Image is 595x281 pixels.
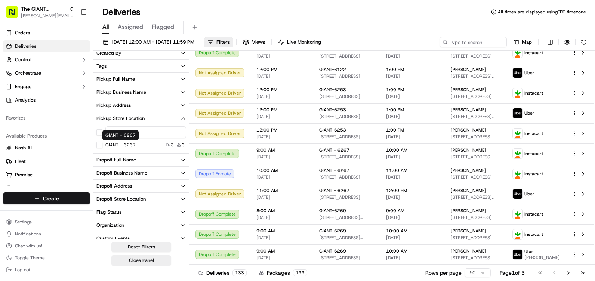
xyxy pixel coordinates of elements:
[15,158,26,165] span: Fleet
[386,235,439,241] span: [DATE]
[93,206,189,219] button: Flag Status
[21,13,74,19] span: [PERSON_NAME][EMAIL_ADDRESS][DOMAIN_NAME]
[386,127,439,133] span: 1:00 PM
[15,145,32,151] span: Nash AI
[256,87,307,93] span: 12:00 PM
[451,194,500,200] span: [STREET_ADDRESS][PERSON_NAME]
[275,37,324,47] button: Live Monitoring
[513,189,522,199] img: profile_uber_ahold_partner.png
[15,185,51,192] span: Product Catalog
[15,243,42,249] span: Chat with us!
[71,108,120,116] span: API Documentation
[256,147,307,153] span: 9:00 AM
[579,37,589,47] button: Refresh
[513,229,522,239] img: profile_instacart_ahold_partner.png
[96,235,130,242] div: Custom Events
[386,188,439,194] span: 12:00 PM
[319,194,374,200] span: [STREET_ADDRESS]
[19,48,135,56] input: Got a question? Start typing here...
[3,81,90,93] button: Engage
[256,188,307,194] span: 11:00 AM
[440,37,507,47] input: Type to search
[118,22,143,31] span: Assigned
[93,180,189,192] button: Dropoff Address
[96,63,107,70] div: Tags
[112,39,194,46] span: [DATE] 12:00 AM - [DATE] 11:59 PM
[425,269,462,277] p: Rows per page
[513,129,522,138] img: profile_instacart_ahold_partner.png
[3,169,90,181] button: Promise
[3,54,90,66] button: Control
[7,7,22,22] img: Nash
[259,269,307,277] div: Packages
[451,167,486,173] span: [PERSON_NAME]
[256,93,307,99] span: [DATE]
[3,155,90,167] button: Fleet
[3,241,90,251] button: Chat with us!
[513,68,522,78] img: profile_uber_ahold_partner.png
[513,169,522,179] img: profile_instacart_ahold_partner.png
[386,248,439,254] span: 10:00 AM
[93,219,189,232] button: Organization
[3,27,90,39] a: Orders
[256,73,307,79] span: [DATE]
[256,134,307,140] span: [DATE]
[524,191,534,197] span: Uber
[451,174,500,180] span: [STREET_ADDRESS]
[524,171,543,177] span: Instacart
[3,229,90,239] button: Notifications
[111,242,171,252] button: Reset Filters
[96,115,145,122] div: Pickup Store Location
[386,147,439,153] span: 10:00 AM
[6,145,87,151] a: Nash AI
[451,67,486,72] span: [PERSON_NAME]
[198,269,247,277] div: Deliveries
[524,211,543,217] span: Instacart
[93,154,189,166] button: Dropoff Full Name
[256,255,307,261] span: [DATE]
[96,196,146,203] div: Dropoff Store Location
[386,67,439,72] span: 1:00 PM
[60,105,123,119] a: 💻API Documentation
[21,5,66,13] span: The GIANT Company
[3,192,90,204] button: Create
[451,87,486,93] span: [PERSON_NAME]
[171,142,174,148] span: 3
[96,89,146,96] div: Pickup Business Name
[105,126,186,138] input: Pickup Store Location
[386,87,439,93] span: 1:00 PM
[256,114,307,120] span: [DATE]
[15,43,36,50] span: Deliveries
[319,93,374,99] span: [STREET_ADDRESS]
[102,130,139,140] div: GIANT - 6267
[386,154,439,160] span: [DATE]
[451,154,500,160] span: [STREET_ADDRESS]
[7,71,21,85] img: 1736555255976-a54dd68f-1ca7-489b-9aae-adbdc363a1c4
[3,67,90,79] button: Orchestrate
[93,167,189,179] button: Dropoff Business Name
[319,174,374,180] span: [STREET_ADDRESS]
[232,269,247,276] div: 133
[386,107,439,113] span: 1:00 PM
[96,157,136,163] div: Dropoff Full Name
[386,174,439,180] span: [DATE]
[451,93,500,99] span: [STREET_ADDRESS]
[216,39,230,46] span: Filters
[513,209,522,219] img: profile_instacart_ahold_partner.png
[256,67,307,72] span: 12:00 PM
[524,254,560,260] span: [PERSON_NAME]
[96,76,135,83] div: Pickup Full Name
[500,269,525,277] div: Page 1 of 3
[93,60,189,72] button: Tags
[451,53,500,59] span: [STREET_ADDRESS]
[93,99,189,112] button: Pickup Address
[524,231,543,237] span: Instacart
[451,147,486,153] span: [PERSON_NAME]
[386,228,439,234] span: 10:00 AM
[513,48,522,58] img: profile_instacart_ahold_partner.png
[25,71,123,79] div: Start new chat
[15,97,36,104] span: Analytics
[319,208,346,214] span: GIANT-6269
[105,142,136,148] label: GIANT - 6267
[319,167,349,173] span: GIANT - 6267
